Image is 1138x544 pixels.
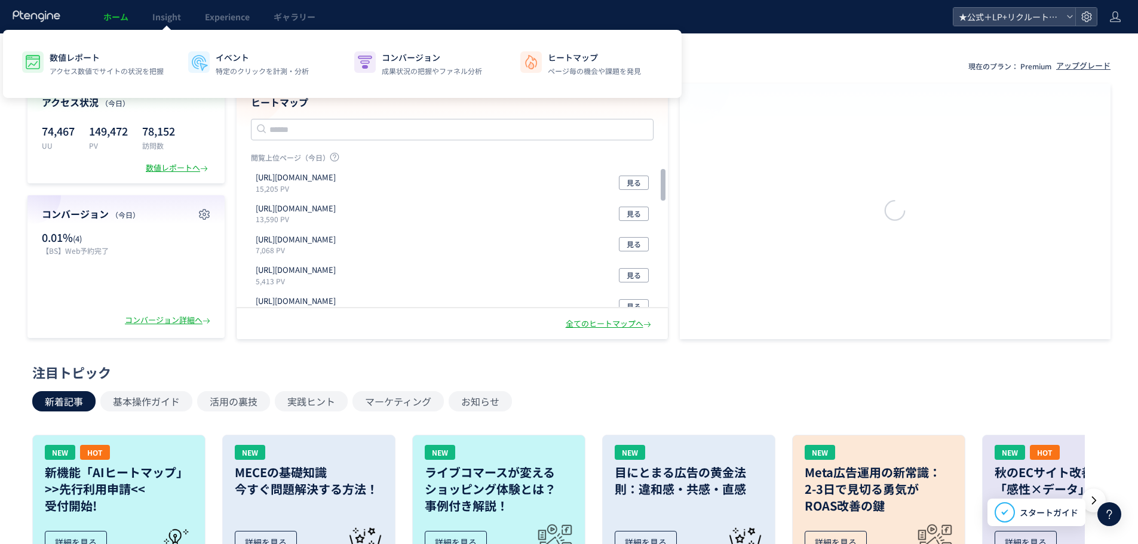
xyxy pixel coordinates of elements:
p: 5,404 PV [256,307,341,317]
p: 7,068 PV [256,245,341,255]
div: NEW [615,445,645,460]
p: UU [42,140,75,150]
button: 見る [619,299,649,314]
button: 見る [619,268,649,282]
p: 成果状況の把握やファネル分析 [382,66,482,76]
h3: 新機能「AIヒートマップ」 >>先行利用申請<< 受付開始! [45,464,193,514]
div: HOT [80,445,110,460]
div: NEW [425,445,455,460]
button: 新着記事 [32,391,96,411]
button: 活用の裏技 [197,391,270,411]
h3: Meta広告運用の新常識： 2-3日で見切る勇気が ROAS改善の鍵 [805,464,953,514]
span: 見る [627,207,641,221]
span: 見る [627,299,641,314]
p: 【BS】Web予約完了 [42,245,120,256]
div: 数値レポートへ [146,162,210,174]
p: 0.01% [42,230,120,245]
span: 見る [627,176,641,190]
div: 全てのヒートマップへ [566,318,654,330]
span: ★公式＋LP+リクルート+BS+FastNail+TKBC [955,8,1062,26]
p: コンバージョン [382,51,482,63]
p: https://tcb-beauty.net/menu/bnls-diet [256,172,336,183]
span: 見る [627,268,641,282]
h4: ヒートマップ [251,96,654,109]
button: お知らせ [449,391,512,411]
p: 閲覧上位ページ（今日） [251,152,654,167]
p: 15,205 PV [256,183,341,193]
div: NEW [805,445,835,460]
div: HOT [1030,445,1060,460]
span: （今日） [111,210,140,220]
h3: 目にとまる広告の黄金法則：違和感・共感・直感 [615,464,763,497]
button: 見る [619,176,649,190]
p: 149,472 [89,121,128,140]
p: ヒートマップ [548,51,641,63]
span: ギャラリー [274,11,315,23]
p: 5,413 PV [256,276,341,286]
p: 特定のクリックを計測・分析 [216,66,309,76]
h4: アクセス状況 [42,96,210,109]
div: NEW [45,445,75,460]
h3: MECEの基礎知識 今すぐ問題解決する方法！ [235,464,383,497]
button: 見る [619,237,649,251]
p: https://fastnail.app [256,203,336,214]
button: 基本操作ガイド [100,391,192,411]
p: 78,152 [142,121,175,140]
p: ページ毎の機会や課題を発見 [548,66,641,76]
p: イベント [216,51,309,63]
span: Experience [205,11,250,23]
div: アップグレード [1056,60,1111,72]
div: NEW [995,445,1025,460]
span: スタートガイド [1020,506,1078,519]
h3: ライブコマースが変える ショッピング体験とは？ 事例付き解説！ [425,464,573,514]
p: https://tcb-beauty.net/menu/kumatori_injection_02 [256,234,336,245]
p: 現在のプラン： Premium [968,61,1051,71]
span: Insight [152,11,181,23]
button: マーケティング [352,391,444,411]
button: 見る [619,207,649,221]
p: PV [89,140,128,150]
p: 74,467 [42,121,75,140]
p: アクセス数値でサイトの状況を把握 [50,66,164,76]
p: https://tcb-beauty.net/menu/coupon_zero_002 [256,296,336,307]
span: （今日） [101,98,130,108]
div: NEW [235,445,265,460]
p: 数値レポート [50,51,164,63]
span: ホーム [103,11,128,23]
span: 見る [627,237,641,251]
p: 13,590 PV [256,214,341,224]
p: 訪問数 [142,140,175,150]
h4: コンバージョン [42,207,210,221]
p: https://fastnail.app/search/result [256,265,336,276]
div: コンバージョン詳細へ [125,315,213,326]
button: 実践ヒント [275,391,348,411]
div: 注目トピック [32,363,1100,382]
span: (4) [73,233,82,244]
